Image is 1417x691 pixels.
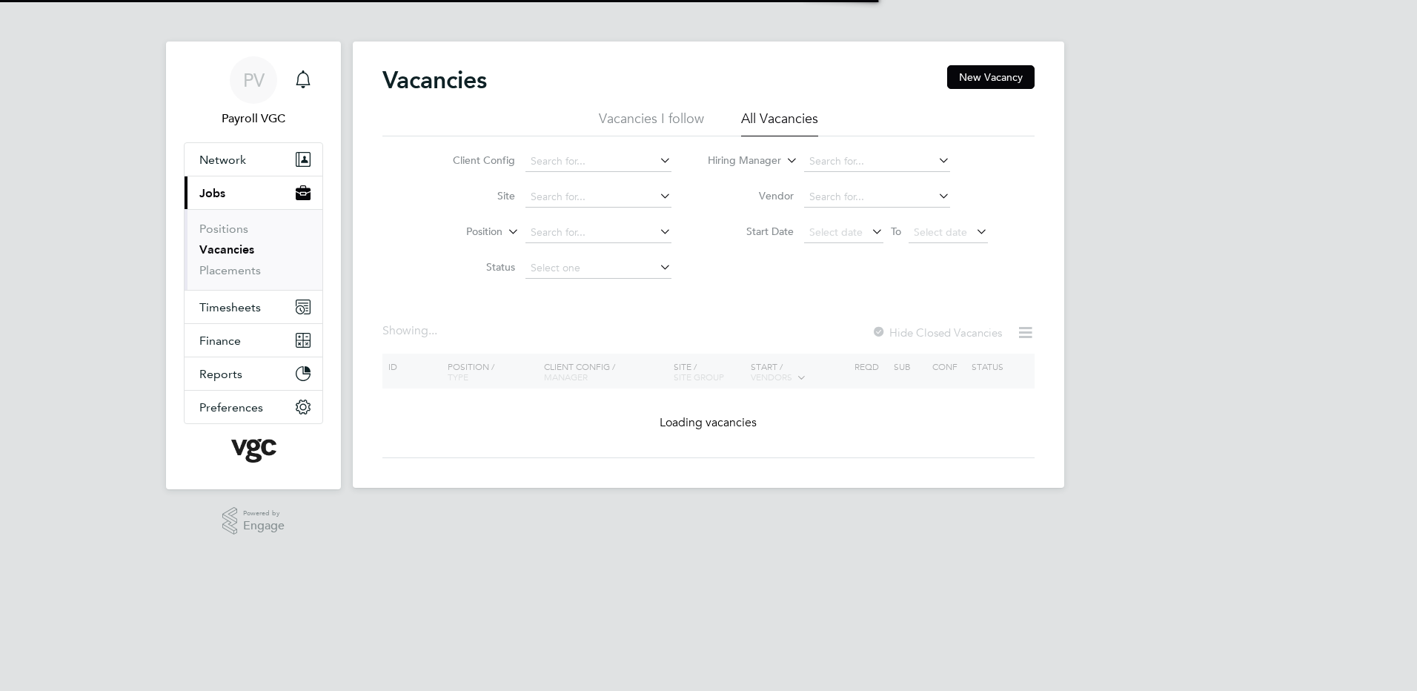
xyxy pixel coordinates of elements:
[199,153,246,167] span: Network
[525,258,671,279] input: Select one
[886,222,906,241] span: To
[199,186,225,200] span: Jobs
[525,222,671,243] input: Search for...
[809,225,863,239] span: Select date
[382,65,487,95] h2: Vacancies
[199,300,261,314] span: Timesheets
[417,225,502,239] label: Position
[185,209,322,290] div: Jobs
[185,357,322,390] button: Reports
[525,187,671,208] input: Search for...
[243,70,265,90] span: PV
[243,520,285,532] span: Engage
[199,367,242,381] span: Reports
[166,42,341,489] nav: Main navigation
[184,439,323,463] a: Go to home page
[947,65,1035,89] button: New Vacancy
[599,110,704,136] li: Vacancies I follow
[430,260,515,274] label: Status
[872,325,1002,340] label: Hide Closed Vacancies
[428,323,437,338] span: ...
[199,263,261,277] a: Placements
[185,324,322,357] button: Finance
[231,439,276,463] img: vgcgroup-logo-retina.png
[430,189,515,202] label: Site
[804,187,950,208] input: Search for...
[525,151,671,172] input: Search for...
[708,189,794,202] label: Vendor
[430,153,515,167] label: Client Config
[185,391,322,423] button: Preferences
[741,110,818,136] li: All Vacancies
[185,291,322,323] button: Timesheets
[185,176,322,209] button: Jobs
[914,225,967,239] span: Select date
[222,507,285,535] a: Powered byEngage
[199,222,248,236] a: Positions
[708,225,794,238] label: Start Date
[382,323,440,339] div: Showing
[243,507,285,520] span: Powered by
[184,110,323,128] span: Payroll VGC
[184,56,323,128] a: PVPayroll VGC
[696,153,781,168] label: Hiring Manager
[185,143,322,176] button: Network
[199,400,263,414] span: Preferences
[199,334,241,348] span: Finance
[199,242,254,257] a: Vacancies
[804,151,950,172] input: Search for...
